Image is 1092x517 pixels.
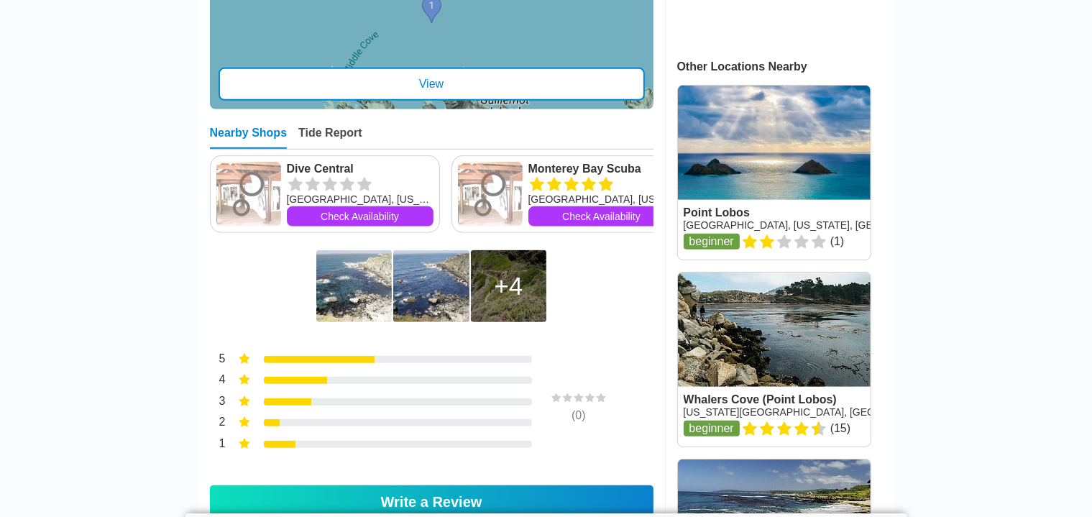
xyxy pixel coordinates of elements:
div: 5 [210,351,226,370]
div: 4 [210,372,226,390]
div: Nearby Shops [210,127,288,149]
div: 2 [210,414,226,433]
div: Tide Report [298,127,362,149]
img: Monterey Bay Scuba [458,162,523,227]
div: [GEOGRAPHIC_DATA], [US_STATE] [287,192,433,206]
a: Check Availability [287,206,433,227]
a: Monterey Bay Scuba [528,162,675,176]
div: Other Locations Nearby [677,60,894,73]
div: 1 [210,436,226,454]
a: Dive Central [287,162,433,176]
img: Blue-green water, kelp, jade and a potpourri of creatures await you! [316,250,392,322]
img: Dive Central [216,162,281,227]
div: 3 [210,393,226,412]
div: View [219,68,645,101]
img: Jade Cove [393,250,469,322]
a: Check Availability [528,206,675,227]
div: [GEOGRAPHIC_DATA], [US_STATE] [528,192,675,206]
div: ( 0 ) [525,409,633,422]
div: 4 [494,272,523,301]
